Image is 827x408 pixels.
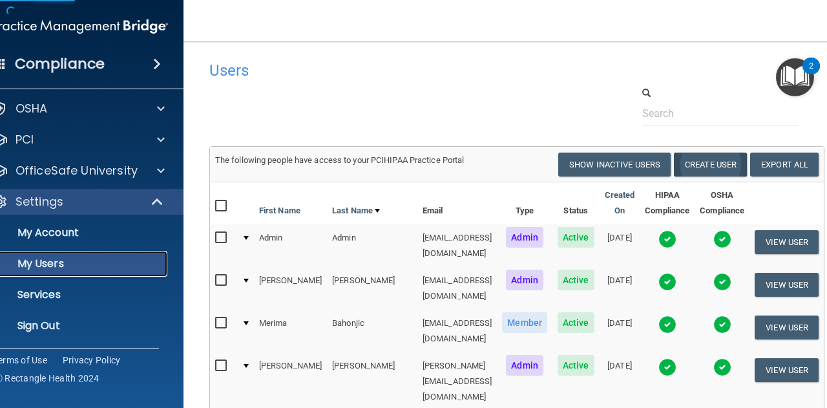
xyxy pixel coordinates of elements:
td: [EMAIL_ADDRESS][DOMAIN_NAME] [417,224,497,267]
button: Show Inactive Users [558,153,671,177]
span: Admin [506,270,543,290]
img: tick.e7d51cea.svg [713,316,731,334]
img: tick.e7d51cea.svg [658,316,676,334]
button: View User [755,273,819,297]
p: Settings [16,194,63,209]
td: [DATE] [600,224,640,267]
input: Search [642,102,799,125]
td: [PERSON_NAME] [254,267,327,310]
img: tick.e7d51cea.svg [713,273,731,291]
th: HIPAA Compliance [640,182,695,224]
img: tick.e7d51cea.svg [713,230,731,248]
a: Export All [750,153,819,177]
div: 2 [809,66,813,83]
h4: Compliance [15,55,105,73]
span: Member [502,312,547,333]
p: PCI [16,132,34,147]
h4: Users [209,62,560,79]
span: Admin [506,227,543,248]
span: Active [558,227,594,248]
button: View User [755,316,819,339]
span: The following people have access to your PCIHIPAA Practice Portal [215,155,465,165]
button: View User [755,230,819,254]
td: [EMAIL_ADDRESS][DOMAIN_NAME] [417,310,497,352]
button: Create User [674,153,747,177]
button: View User [755,358,819,382]
td: Bahonjic [327,310,417,352]
img: tick.e7d51cea.svg [658,230,676,248]
span: Active [558,270,594,290]
img: tick.e7d51cea.svg [713,358,731,376]
a: Created On [605,188,635,219]
a: Privacy Policy [63,354,121,367]
p: OSHA [16,101,48,116]
td: [DATE] [600,267,640,310]
span: Active [558,312,594,333]
a: First Name [259,203,300,219]
td: Admin [254,224,327,267]
th: OSHA Compliance [695,182,749,224]
span: Active [558,355,594,376]
img: tick.e7d51cea.svg [658,358,676,376]
button: Open Resource Center, 2 new notifications [776,58,814,96]
th: Status [552,182,600,224]
th: Type [497,182,552,224]
td: Admin [327,224,417,267]
td: [DATE] [600,310,640,352]
td: [EMAIL_ADDRESS][DOMAIN_NAME] [417,267,497,310]
p: OfficeSafe University [16,163,138,178]
th: Email [417,182,497,224]
span: Admin [506,355,543,376]
td: Merima [254,310,327,352]
a: Last Name [332,203,380,219]
img: tick.e7d51cea.svg [658,273,676,291]
td: [PERSON_NAME] [327,267,417,310]
iframe: Drift Widget Chat Controller [762,319,811,368]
